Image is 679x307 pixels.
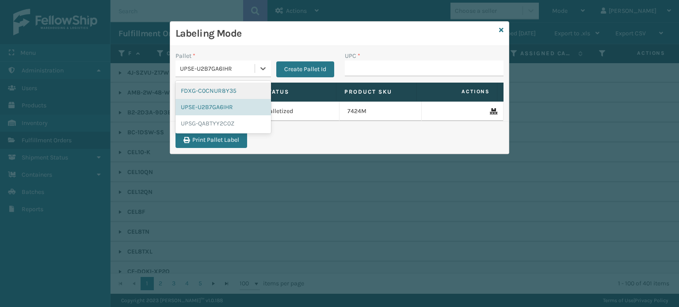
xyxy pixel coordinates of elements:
[258,102,340,121] td: Palletized
[175,83,271,99] div: FDXG-C0CNUR8Y35
[490,108,495,114] i: Remove From Pallet
[345,51,360,61] label: UPC
[180,64,256,73] div: UPSE-U2B7GA6IHR
[175,132,247,148] button: Print Pallet Label
[344,88,408,96] label: Product SKU
[264,88,328,96] label: Status
[175,27,496,40] h3: Labeling Mode
[175,115,271,132] div: UPSG-QABTYY2C0Z
[175,99,271,115] div: UPSE-U2B7GA6IHR
[276,61,334,77] button: Create Pallet Id
[339,102,422,121] td: 7424M
[420,84,495,99] span: Actions
[175,51,195,61] label: Pallet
